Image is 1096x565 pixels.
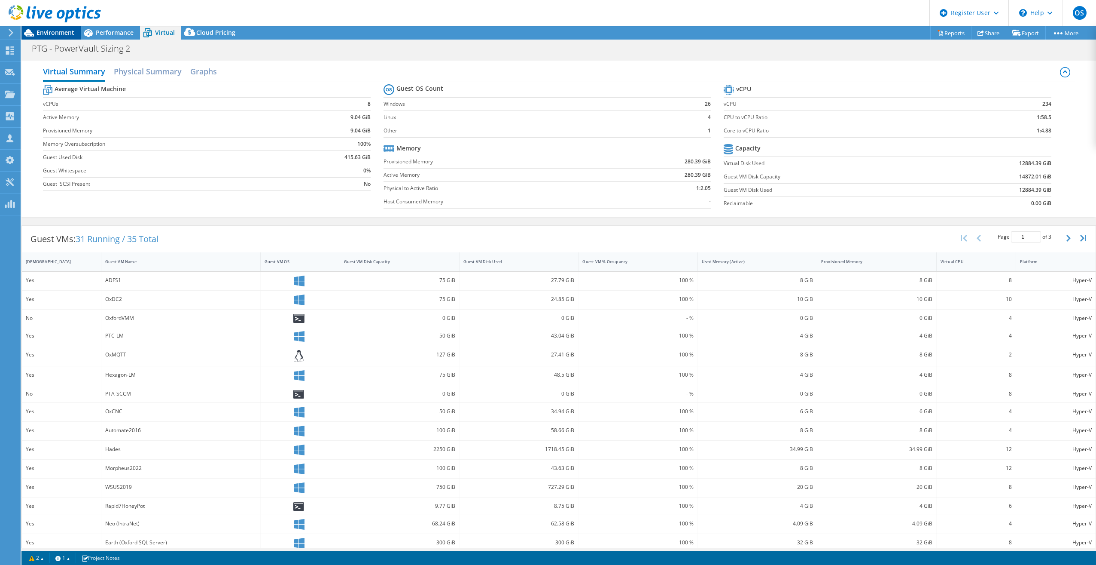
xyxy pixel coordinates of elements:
label: Windows [384,100,681,108]
div: Virtual CPU [941,259,1002,264]
b: 1:58.5 [1037,113,1051,122]
div: 4 [941,313,1012,323]
div: No [26,313,97,323]
label: Provisioned Memory [384,157,616,166]
label: Active Memory [384,171,616,179]
div: 8 [941,538,1012,547]
div: Guest VM % Occupancy [582,259,683,264]
div: 12 [941,445,1012,454]
a: More [1045,26,1085,40]
div: 62.58 GiB [463,519,575,528]
div: 34.94 GiB [463,407,575,416]
div: 0 GiB [702,313,813,323]
div: 20 GiB [821,482,932,492]
div: 34.99 GiB [702,445,813,454]
div: 4 GiB [821,501,932,511]
a: Reports [930,26,971,40]
a: Share [971,26,1006,40]
a: Export [1006,26,1046,40]
b: 1 [708,126,711,135]
label: Memory Oversubscription [43,140,292,148]
div: 2 [941,350,1012,359]
b: Capacity [735,144,761,153]
b: 0% [363,166,371,175]
div: 34.99 GiB [821,445,932,454]
div: 58.66 GiB [463,426,575,435]
div: 727.29 GiB [463,482,575,492]
h2: Graphs [190,63,217,80]
div: 4 GiB [821,331,932,341]
label: Guest Used Disk [43,153,292,162]
div: Morpheus2022 [105,464,256,473]
b: 9.04 GiB [350,126,371,135]
div: 43.04 GiB [463,331,575,341]
label: Host Consumed Memory [384,197,616,206]
div: 8 [941,370,1012,380]
b: 234 [1042,100,1051,108]
div: 48.5 GiB [463,370,575,380]
div: Hyper-V [1020,370,1092,380]
div: OxfordVMM [105,313,256,323]
div: 100 % [582,538,694,547]
div: 300 GiB [463,538,575,547]
div: Guest VM Name [105,259,246,264]
h1: PTG - PowerVault Sizing 2 [28,44,143,53]
div: Yes [26,407,97,416]
div: Guest VM Disk Capacity [344,259,445,264]
div: 2250 GiB [344,445,455,454]
div: Hyper-V [1020,276,1092,285]
div: 100 % [582,501,694,511]
b: 0.00 GiB [1031,199,1051,208]
div: 4.09 GiB [702,519,813,528]
div: Yes [26,350,97,359]
div: 10 [941,295,1012,304]
b: vCPU [736,85,751,93]
h2: Virtual Summary [43,63,105,82]
div: 20 GiB [702,482,813,492]
div: 100 % [582,519,694,528]
div: Yes [26,538,97,547]
label: Physical to Active Ratio [384,184,616,193]
div: Yes [26,426,97,435]
div: 32 GiB [702,538,813,547]
div: Rapid7HoneyPot [105,501,256,511]
div: Yes [26,370,97,380]
label: Guest VM Disk Capacity [724,172,938,181]
div: Yes [26,276,97,285]
div: OxCNC [105,407,256,416]
span: Environment [37,28,74,37]
div: 12 [941,464,1012,473]
div: 8.75 GiB [463,501,575,511]
span: Page of [998,231,1051,243]
div: Hyper-V [1020,407,1092,416]
b: 26 [705,100,711,108]
a: 2 [23,553,50,563]
div: 750 GiB [344,482,455,492]
div: 8 [941,482,1012,492]
div: 8 [941,276,1012,285]
div: 8 GiB [821,426,932,435]
div: Yes [26,519,97,528]
div: 8 GiB [702,426,813,435]
label: vCPU [724,100,977,108]
div: Earth (Oxford SQL Server) [105,538,256,547]
div: 0 GiB [463,389,575,399]
div: Hyper-V [1020,501,1092,511]
div: Yes [26,464,97,473]
b: 415.63 GiB [344,153,371,162]
b: Guest OS Count [396,84,443,93]
div: 100 % [582,370,694,380]
div: PTA-SCCM [105,389,256,399]
div: Hyper-V [1020,538,1092,547]
div: 8 GiB [821,464,932,473]
div: 300 GiB [344,538,455,547]
div: OxMQTT [105,350,256,359]
b: 280.39 GiB [685,157,711,166]
b: 1:2.05 [696,184,711,193]
div: 24.85 GiB [463,295,575,304]
div: Hyper-V [1020,389,1092,399]
label: CPU to vCPU Ratio [724,113,977,122]
div: Hyper-V [1020,464,1092,473]
div: Hyper-V [1020,350,1092,359]
b: 12884.39 GiB [1019,159,1051,168]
